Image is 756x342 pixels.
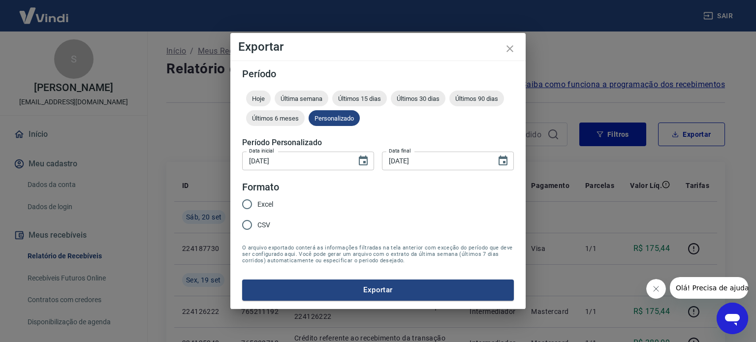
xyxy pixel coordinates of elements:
legend: Formato [242,180,279,194]
span: Olá! Precisa de ajuda? [6,7,83,15]
span: CSV [257,220,270,230]
h5: Período Personalizado [242,138,514,148]
input: DD/MM/YYYY [242,152,349,170]
div: Personalizado [309,110,360,126]
span: Últimos 90 dias [449,95,504,102]
h4: Exportar [238,41,518,53]
label: Data inicial [249,147,274,155]
span: Últimos 30 dias [391,95,445,102]
div: Última semana [275,91,328,106]
span: Últimos 6 meses [246,115,305,122]
span: Hoje [246,95,271,102]
input: DD/MM/YYYY [382,152,489,170]
div: Hoje [246,91,271,106]
span: Excel [257,199,273,210]
span: Últimos 15 dias [332,95,387,102]
span: Última semana [275,95,328,102]
button: Exportar [242,280,514,300]
div: Últimos 6 meses [246,110,305,126]
iframe: Mensagem da empresa [670,277,748,299]
iframe: Botão para abrir a janela de mensagens [717,303,748,334]
button: Choose date, selected date is 22 de set de 2025 [493,151,513,171]
div: Últimos 15 dias [332,91,387,106]
iframe: Fechar mensagem [646,279,666,299]
label: Data final [389,147,411,155]
button: Choose date, selected date is 6 de jul de 2025 [353,151,373,171]
span: Personalizado [309,115,360,122]
div: Últimos 90 dias [449,91,504,106]
button: close [498,37,522,61]
span: O arquivo exportado conterá as informações filtradas na tela anterior com exceção do período que ... [242,245,514,264]
div: Últimos 30 dias [391,91,445,106]
h5: Período [242,69,514,79]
